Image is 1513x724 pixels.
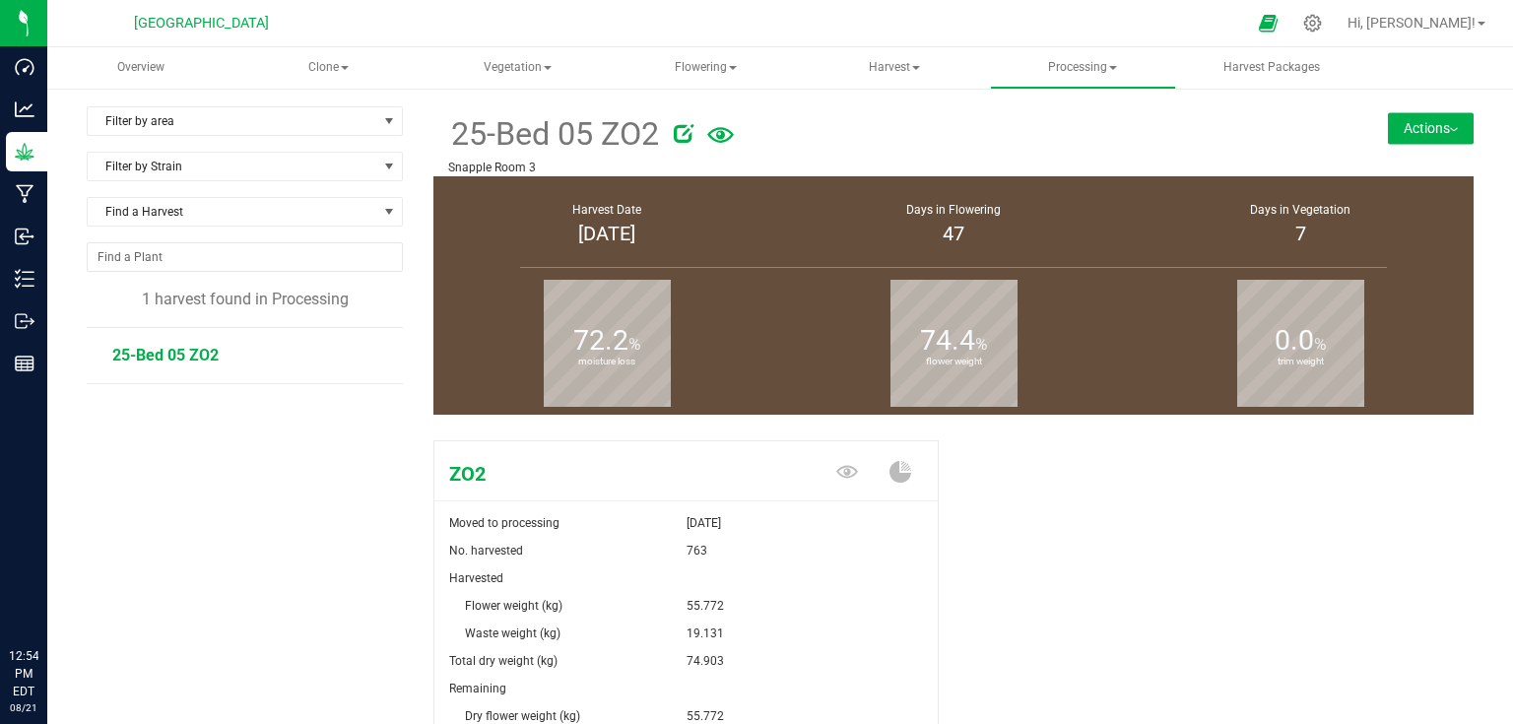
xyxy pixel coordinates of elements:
b: moisture loss [544,274,671,450]
inline-svg: Inbound [15,227,34,246]
span: Harvested [449,571,503,585]
inline-svg: Inventory [15,269,34,289]
a: Processing [990,47,1176,89]
span: [GEOGRAPHIC_DATA] [134,15,269,32]
span: Harvest [802,48,986,88]
span: Flowering [614,48,798,88]
span: Clone [236,48,421,88]
p: Snapple Room 3 [448,159,1285,176]
p: 08/21 [9,700,38,715]
inline-svg: Grow [15,142,34,162]
group-info-box: Days in vegetation [1142,176,1459,273]
a: Flowering [613,47,799,89]
span: No. harvested [449,544,523,558]
span: Find a Harvest [88,198,377,226]
a: Clone [235,47,422,89]
span: Moved to processing [449,516,559,530]
input: NO DATA FOUND [88,243,402,271]
inline-svg: Outbound [15,311,34,331]
span: Filter by area [88,107,377,135]
div: 47 [805,219,1102,248]
iframe: Resource center [20,566,79,625]
a: Harvest Packages [1178,47,1364,89]
span: 55.772 [687,592,724,620]
span: Filter by Strain [88,153,377,180]
b: trim weight [1237,274,1364,450]
span: Remaining [449,682,506,695]
span: Total dry weight (kg) [449,654,558,668]
span: 25-Bed 05 ZO2 [448,110,659,159]
span: Overview [91,59,191,76]
span: 25-Bed 05 ZO2 [112,346,219,364]
p: 12:54 PM EDT [9,647,38,700]
span: Processing [991,48,1175,88]
span: select [377,107,402,135]
inline-svg: Analytics [15,99,34,119]
group-info-box: Trim weight % [1142,273,1459,415]
div: 1 harvest found in Processing [87,288,403,311]
a: Harvest [801,47,987,89]
inline-svg: Manufacturing [15,184,34,204]
span: [DATE] [687,509,721,537]
span: 19.131 [687,620,724,647]
group-info-box: Moisture loss % [448,273,765,415]
button: Actions [1388,112,1474,144]
span: ZO2 [434,459,768,489]
div: Harvest Date [458,201,756,219]
group-info-box: Harvest Date [448,176,765,273]
span: 763 [687,537,707,564]
inline-svg: Reports [15,354,34,373]
div: Manage settings [1300,14,1325,33]
group-info-box: Flower weight % [795,273,1112,415]
span: Dry flower weight (kg) [465,709,580,723]
span: Open Ecommerce Menu [1246,4,1290,42]
span: Vegetation [426,48,610,88]
div: Days in Flowering [805,201,1102,219]
div: 7 [1151,219,1449,248]
b: flower weight [890,274,1018,450]
span: Hi, [PERSON_NAME]! [1348,15,1476,31]
span: Waste weight (kg) [465,626,560,640]
a: Overview [47,47,233,89]
inline-svg: Dashboard [15,57,34,77]
a: Vegetation [425,47,611,89]
div: [DATE] [458,219,756,248]
span: Harvest Packages [1197,59,1347,76]
span: 74.903 [687,647,724,675]
group-info-box: Days in flowering [795,176,1112,273]
span: Flower weight (kg) [465,599,562,613]
div: Days in Vegetation [1151,201,1449,219]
